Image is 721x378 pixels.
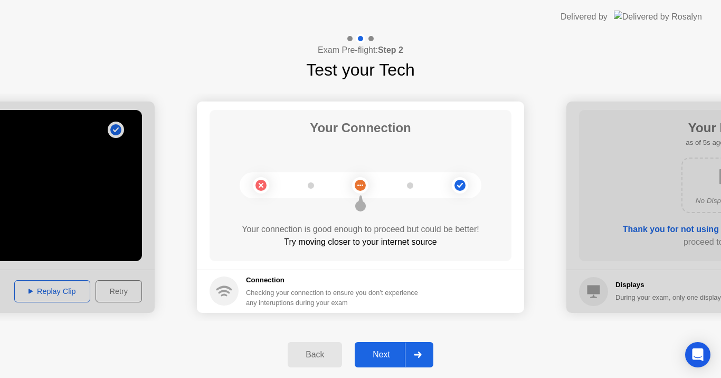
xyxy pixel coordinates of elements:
[210,236,511,248] div: Try moving closer to your internet source
[561,11,608,23] div: Delivered by
[306,57,415,82] h1: Test your Tech
[685,342,710,367] div: Open Intercom Messenger
[318,44,403,57] h4: Exam Pre-flight:
[288,342,342,367] button: Back
[246,275,424,285] h5: Connection
[291,350,339,359] div: Back
[310,118,411,137] h1: Your Connection
[358,350,405,359] div: Next
[378,45,403,54] b: Step 2
[614,11,702,23] img: Delivered by Rosalyn
[246,288,424,308] div: Checking your connection to ensure you don’t experience any interuptions during your exam
[355,342,433,367] button: Next
[210,223,511,236] div: Your connection is good enough to proceed but could be better!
